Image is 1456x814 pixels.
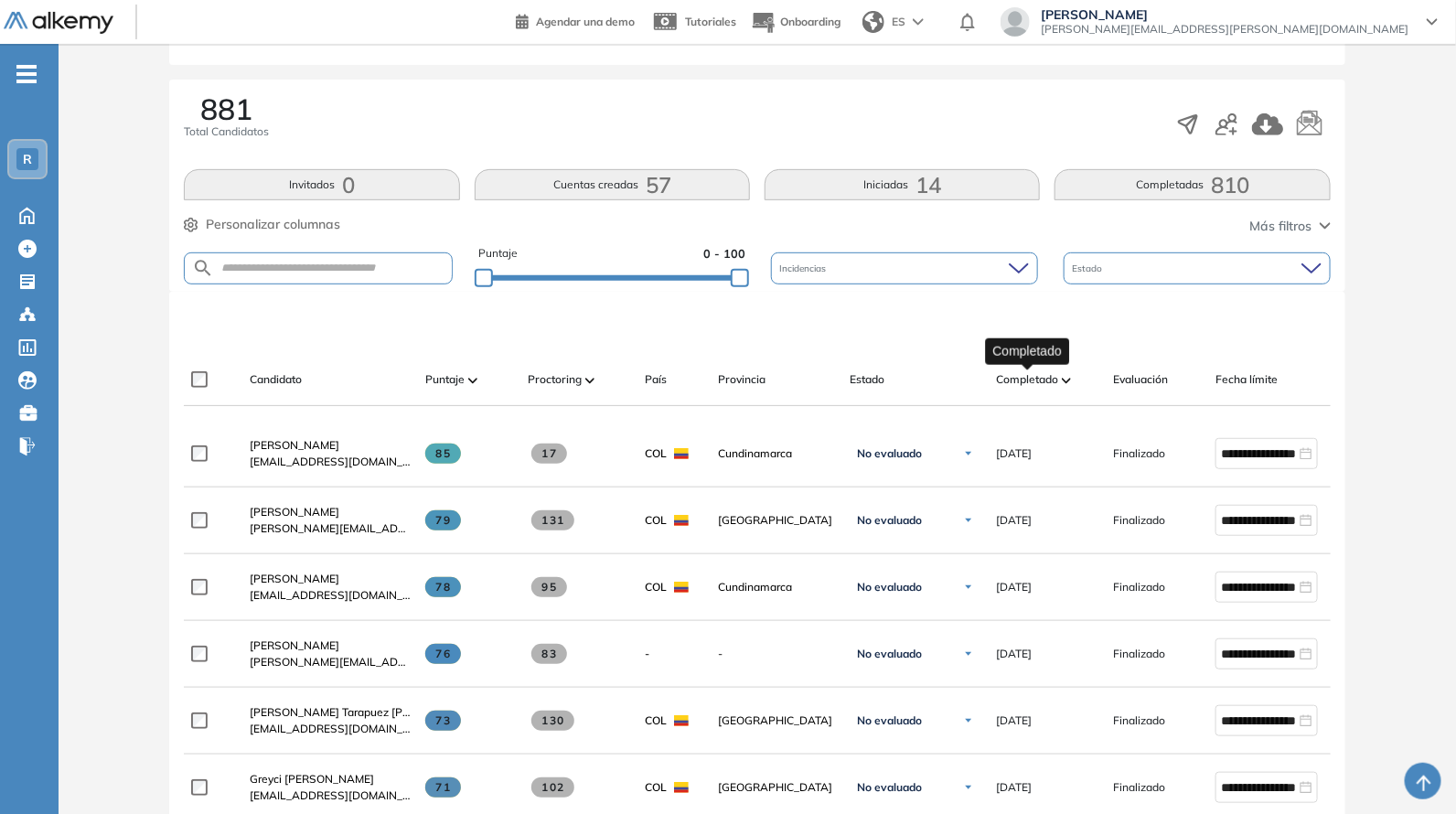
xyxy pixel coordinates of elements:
img: Ícono de flecha [963,648,974,659]
span: [PERSON_NAME][EMAIL_ADDRESS][PERSON_NAME][DOMAIN_NAME] [1041,22,1408,37]
span: 881 [200,94,252,123]
span: Evaluación [1113,371,1168,388]
span: [DATE] [996,646,1032,662]
span: [PERSON_NAME] [1041,7,1408,22]
span: 71 [425,777,461,798]
span: 78 [425,577,461,597]
span: Finalizado [1113,445,1165,462]
img: [missing "en.ARROW_ALT" translation] [585,378,594,383]
span: Personalizar columnas [206,215,340,234]
img: Ícono de flecha [963,782,974,793]
i: - [16,72,37,76]
div: Completado [986,337,1070,364]
img: COL [674,448,689,459]
span: 85 [425,444,461,464]
span: [EMAIL_ADDRESS][DOMAIN_NAME] [250,787,411,804]
span: [PERSON_NAME] Tarapuez [PERSON_NAME] [250,705,481,719]
button: Personalizar columnas [184,215,340,234]
img: Ícono de flecha [963,515,974,526]
span: [PERSON_NAME] [250,505,339,519]
span: Tutoriales [685,15,736,28]
span: [PERSON_NAME] [250,572,339,585]
img: COL [674,515,689,526]
span: Más filtros [1250,217,1312,236]
img: Logo [4,12,113,35]
a: [PERSON_NAME] Tarapuez [PERSON_NAME] [250,704,411,721]
button: Completadas810 [1055,169,1330,200]
span: [DATE] [996,779,1032,796]
span: No evaluado [857,446,922,461]
img: COL [674,715,689,726]
span: 102 [531,777,574,798]
span: [PERSON_NAME][EMAIL_ADDRESS][DOMAIN_NAME] [250,520,411,537]
span: - [645,646,649,662]
span: COL [645,712,667,729]
span: Proctoring [528,371,582,388]
span: Greyci [PERSON_NAME] [250,772,374,786]
span: No evaluado [857,780,922,795]
span: Incidencias [780,262,830,275]
img: Ícono de flecha [963,582,974,593]
button: Cuentas creadas57 [475,169,750,200]
span: [DATE] [996,512,1032,529]
img: SEARCH_ALT [192,257,214,280]
span: 130 [531,711,574,731]
span: Total Candidatos [184,123,269,140]
span: Agendar una demo [536,15,635,28]
span: 17 [531,444,567,464]
img: Ícono de flecha [963,448,974,459]
span: COL [645,512,667,529]
div: Incidencias [771,252,1038,284]
span: Onboarding [780,15,840,28]
span: [DATE] [996,712,1032,729]
span: Cundinamarca [718,445,835,462]
button: Iniciadas14 [765,169,1040,200]
span: 83 [531,644,567,664]
span: - [718,646,835,662]
a: Greyci [PERSON_NAME] [250,771,411,787]
span: [GEOGRAPHIC_DATA] [718,779,835,796]
span: Finalizado [1113,579,1165,595]
span: Finalizado [1113,712,1165,729]
span: COL [645,779,667,796]
span: País [645,371,667,388]
button: Más filtros [1250,217,1331,236]
a: [PERSON_NAME] [250,637,411,654]
span: COL [645,579,667,595]
span: 73 [425,711,461,731]
img: COL [674,782,689,793]
span: 79 [425,510,461,530]
span: Estado [850,371,884,388]
span: [DATE] [996,579,1032,595]
span: 0 - 100 [703,245,745,262]
span: Finalizado [1113,512,1165,529]
span: Puntaje [425,371,465,388]
span: No evaluado [857,513,922,528]
span: No evaluado [857,647,922,661]
span: 131 [531,510,574,530]
span: [EMAIL_ADDRESS][DOMAIN_NAME] [250,587,411,604]
button: Onboarding [751,3,840,42]
span: [GEOGRAPHIC_DATA] [718,712,835,729]
span: No evaluado [857,713,922,728]
span: Provincia [718,371,765,388]
span: 95 [531,577,567,597]
div: Estado [1064,252,1331,284]
span: Fecha límite [1215,371,1278,388]
span: [GEOGRAPHIC_DATA] [718,512,835,529]
span: Puntaje [478,245,518,262]
span: 76 [425,644,461,664]
img: Ícono de flecha [963,715,974,726]
span: Finalizado [1113,779,1165,796]
img: world [862,11,884,33]
span: No evaluado [857,580,922,594]
img: [missing "en.ARROW_ALT" translation] [1062,378,1071,383]
span: ES [892,14,905,30]
span: COL [645,445,667,462]
a: Agendar una demo [516,9,635,31]
span: R [23,152,32,166]
span: Finalizado [1113,646,1165,662]
img: [missing "en.ARROW_ALT" translation] [468,378,477,383]
img: arrow [913,18,924,26]
a: [PERSON_NAME] [250,437,411,454]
